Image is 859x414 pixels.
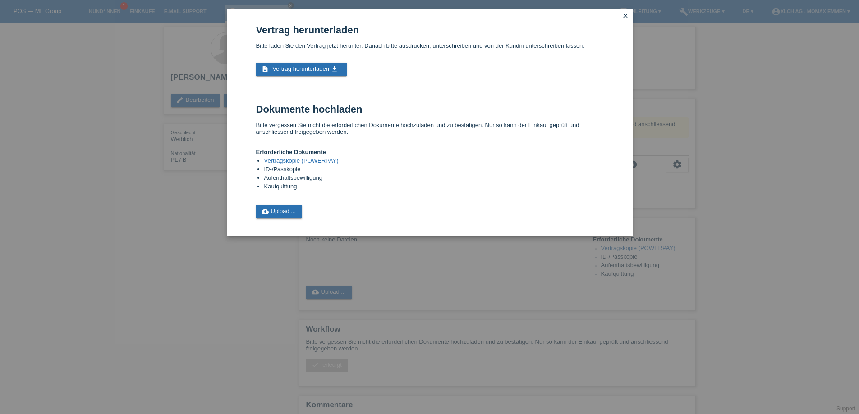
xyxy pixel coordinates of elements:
a: description Vertrag herunterladen get_app [256,63,347,76]
li: ID-/Passkopie [264,166,603,174]
i: description [262,65,269,73]
i: cloud_upload [262,208,269,215]
p: Bitte laden Sie den Vertrag jetzt herunter. Danach bitte ausdrucken, unterschreiben und von der K... [256,42,603,49]
span: Vertrag herunterladen [272,65,329,72]
li: Aufenthaltsbewilligung [264,174,603,183]
a: cloud_uploadUpload ... [256,205,303,218]
h1: Dokumente hochladen [256,104,603,115]
a: close [620,11,631,22]
p: Bitte vergessen Sie nicht die erforderlichen Dokumente hochzuladen und zu bestätigen. Nur so kann... [256,122,603,135]
h4: Erforderliche Dokumente [256,149,603,155]
i: close [622,12,629,19]
i: get_app [331,65,338,73]
a: Vertragskopie (POWERPAY) [264,157,339,164]
h1: Vertrag herunterladen [256,24,603,36]
li: Kaufquittung [264,183,603,191]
